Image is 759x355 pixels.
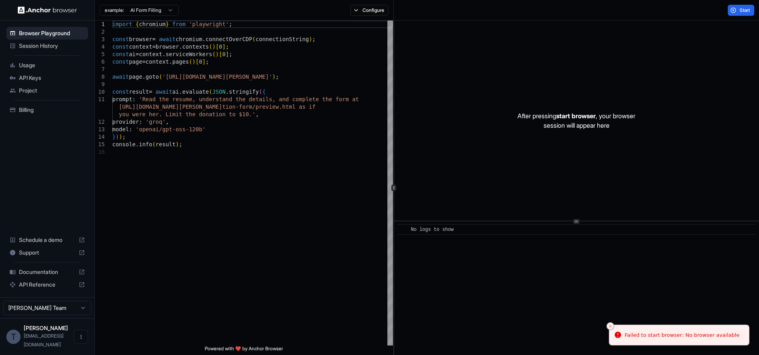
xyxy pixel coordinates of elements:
span: : [129,126,132,132]
span: . [202,36,206,42]
span: = [136,51,139,57]
div: Billing [6,104,88,116]
span: Browser Playground [19,29,85,37]
span: start browser [556,112,596,120]
span: , [255,111,259,117]
span: Support [19,249,76,257]
span: ) [192,59,195,65]
div: Failed to start browser: No browser available [625,331,739,339]
span: API Keys [19,74,85,82]
span: await [112,74,129,80]
span: ; [276,74,279,80]
button: Open menu [74,330,88,344]
span: JSON [212,89,226,95]
span: context [139,51,162,57]
span: [ [196,59,199,65]
span: ( [259,89,262,95]
span: prompt [112,96,132,102]
span: 'openai/gpt-oss-120b' [136,126,206,132]
span: } [166,21,169,27]
span: chromium [139,21,165,27]
div: Browser Playground [6,27,88,40]
img: Anchor Logo [18,6,77,14]
span: const [112,51,129,57]
span: ai [172,89,179,95]
span: ) [309,36,312,42]
div: Schedule a demo [6,234,88,246]
span: 0 [222,51,225,57]
span: : [139,119,142,125]
span: = [152,36,155,42]
span: [ [215,43,219,50]
span: 'Read the resume, understand the details, and comp [139,96,305,102]
span: ( [189,59,192,65]
span: Powered with ❤️ by Anchor Browser [205,346,283,355]
span: ( [209,43,212,50]
span: 0 [219,43,222,50]
div: T [6,330,21,344]
span: Project [19,87,85,94]
div: 8 [95,73,105,81]
span: . [162,51,165,57]
span: ) [176,141,179,147]
span: = [149,89,152,95]
span: serviceWorkers [166,51,212,57]
div: 7 [95,66,105,73]
span: '[URL][DOMAIN_NAME][PERSON_NAME]' [162,74,272,80]
span: . [179,43,182,50]
div: 15 [95,141,105,148]
span: page [129,59,142,65]
span: { [262,89,265,95]
p: After pressing , your browser session will appear here [517,111,635,130]
span: No logs to show [411,227,454,232]
span: contexts [182,43,209,50]
div: 14 [95,133,105,141]
span: info [139,141,152,147]
span: connectionString [256,36,309,42]
span: chromium [176,36,202,42]
span: . [226,89,229,95]
span: console [112,141,136,147]
span: } [112,134,115,140]
span: pages [172,59,189,65]
span: context [129,43,152,50]
button: Start [728,5,754,16]
span: const [112,59,129,65]
span: browser [129,36,152,42]
span: ( [159,74,162,80]
span: stringify [229,89,259,95]
span: , [166,119,169,125]
span: Tushar Rupani [24,325,68,331]
span: ) [272,74,276,80]
div: 10 [95,88,105,96]
span: . [169,59,172,65]
span: result [156,141,176,147]
span: . [142,74,145,80]
span: ; [206,59,209,65]
div: API Keys [6,72,88,84]
span: ] [226,51,229,57]
span: ; [312,36,315,42]
span: Documentation [19,268,76,276]
span: 'groq' [145,119,166,125]
span: . [179,89,182,95]
span: ; [229,21,232,27]
span: browser [156,43,179,50]
div: Documentation [6,266,88,278]
span: ( [212,51,215,57]
button: Configure [350,5,389,16]
div: Session History [6,40,88,52]
div: 5 [95,51,105,58]
div: 11 [95,96,105,103]
span: provider [112,119,139,125]
span: 'playwright' [189,21,229,27]
span: Start [740,7,751,13]
span: ) [212,43,215,50]
span: context [145,59,169,65]
span: import [112,21,132,27]
span: example: [105,7,124,13]
span: ; [226,43,229,50]
div: 4 [95,43,105,51]
span: ​ [401,226,405,234]
span: ( [252,36,255,42]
